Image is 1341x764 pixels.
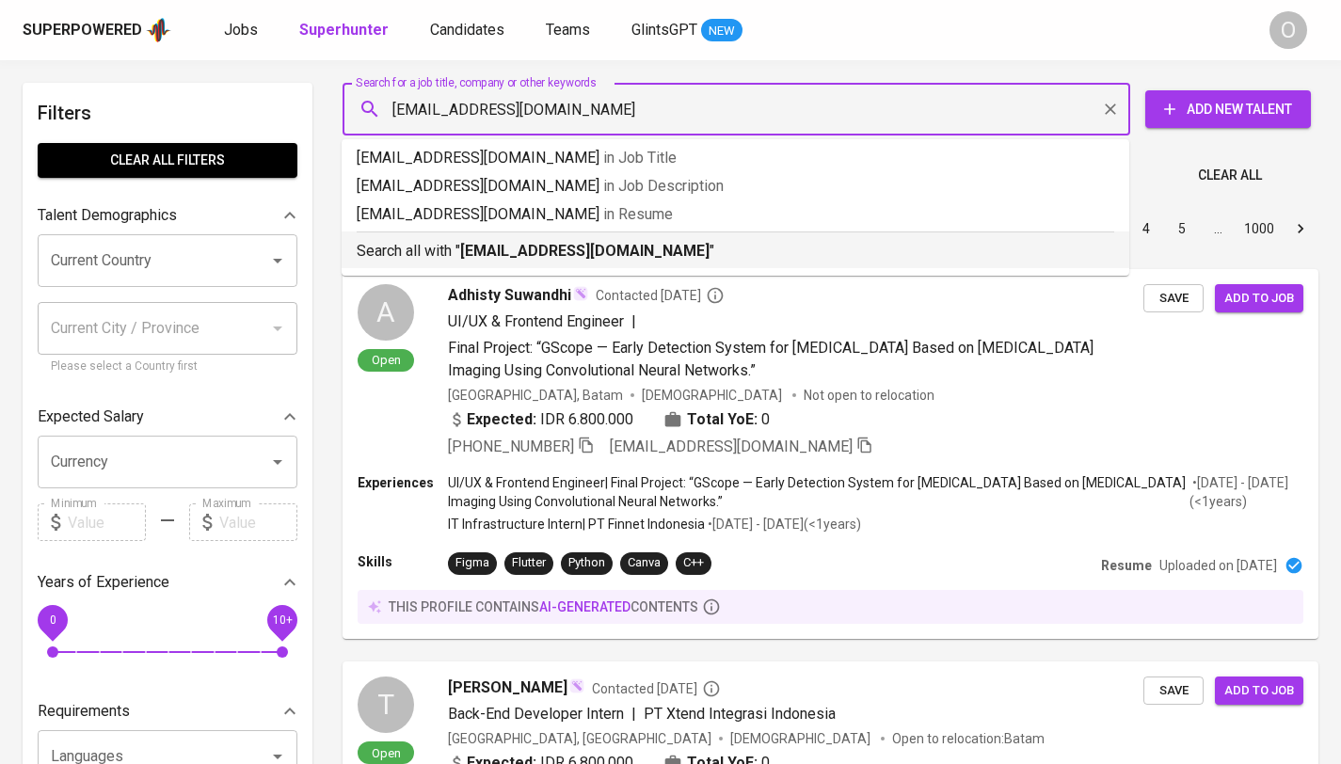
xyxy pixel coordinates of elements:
[1160,98,1296,121] span: Add New Talent
[224,19,262,42] a: Jobs
[224,21,258,39] span: Jobs
[357,240,1114,263] p: Search all with " "
[631,21,697,39] span: GlintsGPT
[1190,158,1269,193] button: Clear All
[592,679,721,698] span: Contacted [DATE]
[448,515,705,533] p: IT Infrastructure Intern | PT Finnet Indonesia
[49,613,56,627] span: 0
[264,449,291,475] button: Open
[610,438,853,455] span: [EMAIL_ADDRESS][DOMAIN_NAME]
[448,438,574,455] span: [PHONE_NUMBER]
[687,408,758,431] b: Total YoE:
[38,204,177,227] p: Talent Demographics
[1224,288,1294,310] span: Add to job
[761,408,770,431] span: 0
[1143,676,1204,706] button: Save
[23,20,142,41] div: Superpowered
[448,284,571,307] span: Adhisty Suwandhi
[357,147,1114,169] p: [EMAIL_ADDRESS][DOMAIN_NAME]
[448,408,633,431] div: IDR 6.800.000
[730,729,873,748] span: [DEMOGRAPHIC_DATA]
[448,473,1189,511] p: UI/UX & Frontend Engineer | Final Project: “GScope — Early Detection System for [MEDICAL_DATA] Ba...
[1215,676,1303,706] button: Add to job
[701,22,742,40] span: NEW
[539,599,631,614] span: AI-generated
[1203,219,1233,238] div: …
[702,679,721,698] svg: By Batam recruiter
[38,98,297,128] h6: Filters
[596,286,725,305] span: Contacted [DATE]
[1167,214,1197,244] button: Go to page 5
[38,143,297,178] button: Clear All filters
[1153,680,1194,702] span: Save
[1198,164,1262,187] span: Clear All
[1097,96,1124,122] button: Clear
[546,19,594,42] a: Teams
[603,177,724,195] span: in Job Description
[146,16,171,44] img: app logo
[448,729,711,748] div: [GEOGRAPHIC_DATA], [GEOGRAPHIC_DATA]
[38,571,169,594] p: Years of Experience
[51,358,284,376] p: Please select a Country first
[644,705,836,723] span: PT Xtend Integrasi Indonesia
[448,339,1094,379] span: Final Project: “GScope — Early Detection System for [MEDICAL_DATA] Based on [MEDICAL_DATA] Imagin...
[706,286,725,305] svg: By Batam recruiter
[299,19,392,42] a: Superhunter
[68,503,146,541] input: Value
[568,554,605,572] div: Python
[430,19,508,42] a: Candidates
[1224,680,1294,702] span: Add to job
[1145,90,1311,128] button: Add New Talent
[38,406,144,428] p: Expected Salary
[1269,11,1307,49] div: O
[631,19,742,42] a: GlintsGPT NEW
[343,269,1318,639] a: AOpenAdhisty SuwandhiContacted [DATE]UI/UX & Frontend Engineer|Final Project: “GScope — Early Det...
[631,310,636,333] span: |
[1215,284,1303,313] button: Add to job
[53,149,282,172] span: Clear All filters
[804,386,934,405] p: Not open to relocation
[985,214,1318,244] nav: pagination navigation
[38,398,297,436] div: Expected Salary
[389,597,698,616] p: this profile contains contents
[573,286,588,301] img: magic_wand.svg
[1238,214,1280,244] button: Go to page 1000
[1189,473,1303,511] p: • [DATE] - [DATE] ( <1 years )
[512,554,546,572] div: Flutter
[546,21,590,39] span: Teams
[358,676,414,733] div: T
[631,703,636,725] span: |
[642,386,785,405] span: [DEMOGRAPHIC_DATA]
[467,408,536,431] b: Expected:
[364,745,408,761] span: Open
[23,16,171,44] a: Superpoweredapp logo
[364,352,408,368] span: Open
[628,554,661,572] div: Canva
[38,700,130,723] p: Requirements
[448,312,624,330] span: UI/UX & Frontend Engineer
[1153,288,1194,310] span: Save
[603,149,677,167] span: in Job Title
[603,205,673,223] span: in Resume
[430,21,504,39] span: Candidates
[1285,214,1316,244] button: Go to next page
[358,284,414,341] div: A
[219,503,297,541] input: Value
[448,676,567,699] span: [PERSON_NAME]
[38,564,297,601] div: Years of Experience
[455,554,489,572] div: Figma
[357,203,1114,226] p: [EMAIL_ADDRESS][DOMAIN_NAME]
[38,692,297,730] div: Requirements
[1159,556,1277,575] p: Uploaded on [DATE]
[358,552,448,571] p: Skills
[264,247,291,274] button: Open
[705,515,861,533] p: • [DATE] - [DATE] ( <1 years )
[683,554,704,572] div: C++
[569,678,584,693] img: magic_wand.svg
[357,175,1114,198] p: [EMAIL_ADDRESS][DOMAIN_NAME]
[448,705,624,723] span: Back-End Developer Intern
[892,729,1045,748] p: Open to relocation : Batam
[38,197,297,234] div: Talent Demographics
[448,386,623,405] div: [GEOGRAPHIC_DATA], Batam
[358,473,448,492] p: Experiences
